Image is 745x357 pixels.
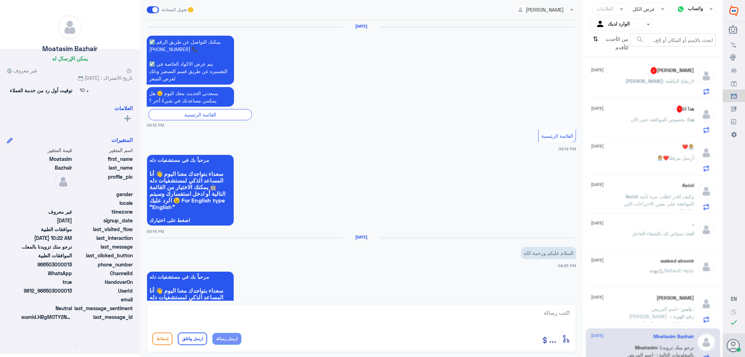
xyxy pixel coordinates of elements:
span: بوت [650,267,658,273]
span: تحويل المحادثة [162,7,187,13]
div: القائمة الرئيسية [148,109,252,120]
h5: هذا انا [677,106,694,113]
span: مرحباً بك في مستشفيات دله [149,157,231,163]
h5: waleed alnomir [660,258,694,264]
h5: ياسر الغامدي - أبو نُـور [657,295,694,301]
span: search [636,35,644,44]
h5: Moatasim Bazhair [42,45,97,53]
button: ... [549,331,556,347]
button: إسقاط [152,333,173,345]
i: check [730,318,738,327]
span: [DATE] [591,294,604,300]
span: : بخصوص الموافقة حتى الان [630,116,688,122]
p: 7/1/2025, 9:13 PM [147,87,234,107]
span: 👩🏼‍💼❤️ [657,155,669,161]
i: ⇅ [593,33,598,51]
span: 1 [677,106,682,113]
span: من الأحدث للأقدم [601,33,630,53]
h6: [DATE] [342,235,381,240]
span: سعداء بتواجدك معنا اليوم 👋 أنا المساعد الذكي لمستشفيات دله 🤖 يمكنك الاختيار من القائمة التالية أو... [149,287,231,327]
span: 09:14 PM [558,147,576,151]
img: Widebot Logo [729,5,738,16]
span: [DATE] [591,67,604,73]
span: [PERSON_NAME] [626,78,663,84]
span: [DATE] [591,220,604,226]
input: ابحث بالإسم أو المكان أو إلخ.. [630,34,715,46]
img: defaultAdmin.png [697,258,715,276]
img: defaultAdmin.png [697,144,715,162]
button: ارسل واغلق [178,333,207,345]
span: انت [686,230,694,236]
div: العلامات [596,5,613,14]
span: : وكيف اقدر اطلب مره ثانية الموافقة على نفس الاجراءات اللي طلبها الطبيب [624,193,694,214]
img: defaultAdmin.png [697,221,715,238]
span: اضغط على اختيارك [149,217,231,223]
img: defaultAdmin.png [58,15,82,39]
h5: Moatasim Bazhair [653,334,694,340]
span: أرسل مرفقًا [669,155,694,161]
span: 2 [651,67,657,74]
span: مرحباً بك في مستشفيات دله [149,274,231,280]
span: 09:13 PM [147,122,164,128]
span: [DATE] [591,333,604,339]
img: defaultAdmin.png [697,183,715,200]
span: 09:14 PM [147,228,164,234]
span: Moatasim [635,344,657,350]
span: سعداء بتواجدك معنا اليوم 👋 أنا المساعد الذكي لمستشفيات دله 🤖 يمكنك الاختيار من القائمة التالية أو... [149,170,231,210]
img: defaultAdmin.png [697,334,715,351]
span: Asóòl [626,193,637,199]
span: القائمة الرئيسية [541,133,573,139]
img: defaultAdmin.png [697,295,715,313]
button: ارسل رسالة [212,333,241,345]
img: defaultAdmin.png [697,106,715,123]
span: [DATE] [591,181,604,188]
button: الصورة الشخصية [727,339,740,352]
h6: [DATE] [342,24,381,29]
button: EN [731,295,737,302]
h5: . [693,221,694,227]
span: [DATE] [591,257,604,263]
h5: ABDULLAH [651,67,694,74]
p: 8/9/2025, 4:36 PM [521,247,576,259]
h5: Asóòl [682,183,694,188]
span: ياسر [682,306,692,312]
span: ... [549,332,556,345]
button: search [636,34,644,45]
span: 04:36 PM [558,263,576,268]
p: 7/1/2025, 9:13 PM [147,36,234,85]
img: whatsapp.png [675,4,686,14]
span: [DATE] [591,105,604,112]
span: : Default reply [658,267,694,273]
span: هذا [688,116,694,122]
span: : تمنياتي لك بالشفاء العاجل [632,230,686,236]
img: defaultAdmin.png [697,67,715,85]
img: yourInbox.svg [596,19,606,30]
h5: 👩🏼‍💼❤️ [682,144,694,150]
span: [DATE] [591,143,604,149]
span: : لارتفاع التكلفة [663,78,694,84]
